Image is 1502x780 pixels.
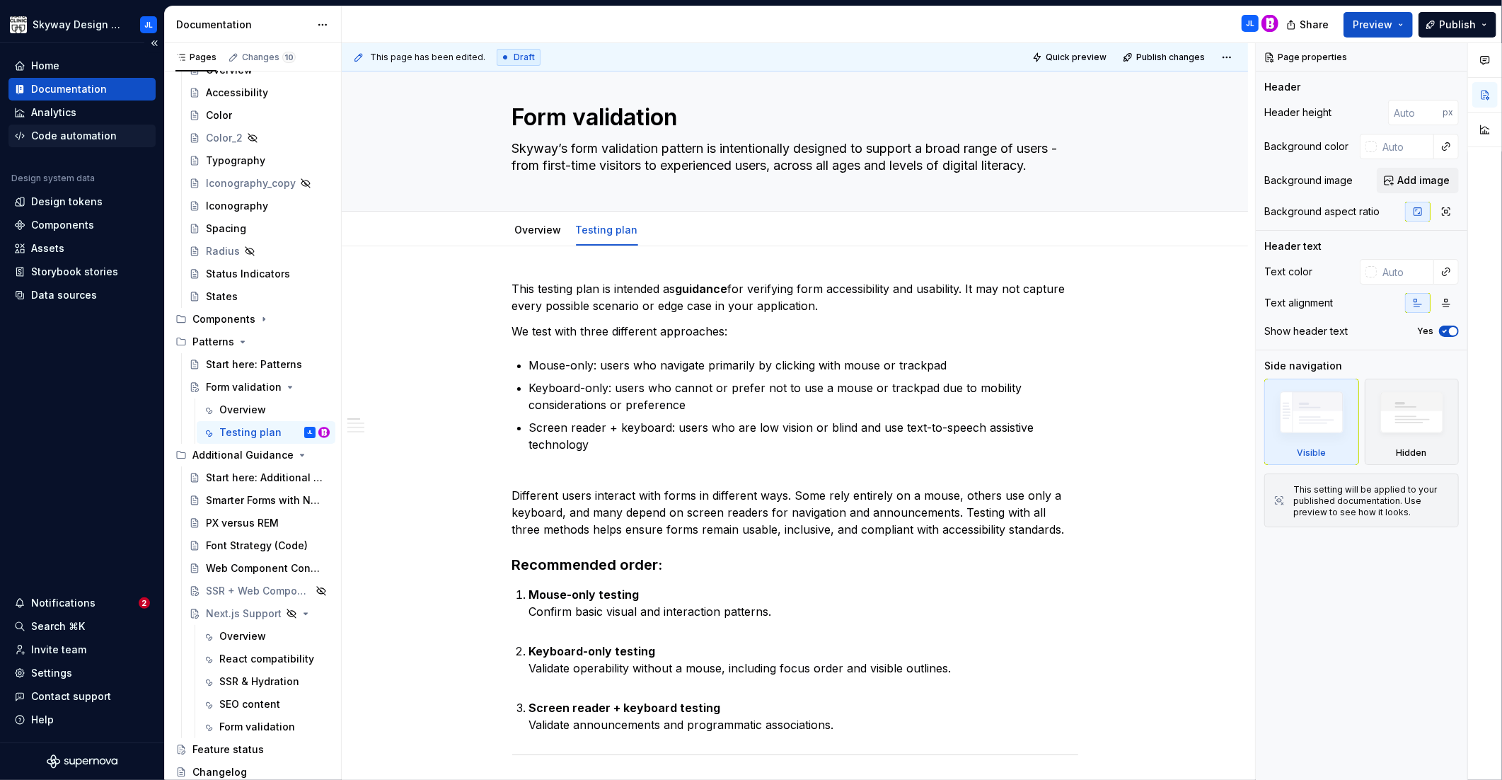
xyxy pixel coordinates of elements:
div: Pages [175,52,216,63]
div: Start here: Patterns [206,357,302,372]
div: Iconography_copy [206,176,296,190]
p: Validate operability without a mouse, including focus order and visible outlines. [529,643,1078,694]
div: Header [1264,80,1300,94]
span: This page has been edited. [370,52,485,63]
div: Notifications [31,596,96,610]
a: Form validation [197,716,335,738]
a: Font Strategy (Code) [183,534,335,557]
a: Form validation [183,376,335,398]
span: Draft [514,52,535,63]
svg: Supernova Logo [47,755,117,769]
div: JL [308,425,313,440]
div: Overview [509,214,567,244]
div: Components [31,218,94,232]
div: Documentation [31,82,107,96]
button: Add image [1377,168,1459,193]
div: Hidden [1397,447,1427,459]
div: SSR + Web Components [206,584,311,598]
a: Start here: Additional Guidance [183,466,335,489]
div: Background aspect ratio [1264,205,1380,219]
a: Iconography_copy [183,172,335,195]
input: Auto [1388,100,1443,125]
div: Background image [1264,173,1353,188]
div: Code automation [31,129,117,143]
img: Bobby Davis [1261,15,1278,32]
div: Radius [206,244,240,258]
div: Feature status [192,742,264,757]
div: Status Indicators [206,267,290,281]
a: Spacing [183,217,335,240]
a: PX versus REM [183,512,335,534]
div: Header height [1264,105,1331,120]
div: Design system data [11,173,95,184]
div: Spacing [206,222,246,236]
div: Patterns [192,335,234,349]
div: Contact support [31,689,111,704]
button: Skyway Design SystemJL [3,9,161,40]
span: Preview [1353,18,1392,32]
a: Settings [8,662,156,684]
a: Start here: Patterns [183,353,335,376]
strong: Mouse-only testing [529,587,640,602]
div: Side navigation [1264,359,1342,373]
a: Smarter Forms with Native Validation APIs [183,489,335,512]
div: Text color [1264,265,1312,279]
a: Storybook stories [8,260,156,283]
div: Smarter Forms with Native Validation APIs [206,493,323,507]
span: Publish changes [1136,52,1205,63]
a: Overview [197,625,335,648]
div: SSR & Hydration [219,675,299,689]
div: Additional Guidance [170,444,335,466]
div: Testing plan [570,214,644,244]
a: Accessibility [183,81,335,104]
div: Home [31,59,59,73]
a: SSR & Hydration [197,670,335,693]
a: Typography [183,149,335,172]
a: Status Indicators [183,263,335,285]
strong: Screen reader + keyboard testing [529,701,721,715]
img: 7d2f9795-fa08-4624-9490-5a3f7218a56a.png [10,16,27,33]
a: Invite team [8,638,156,661]
div: Skyway Design System [33,18,123,32]
div: SEO content [219,697,280,711]
span: Publish [1439,18,1476,32]
button: Quick preview [1028,47,1113,67]
a: Home [8,55,156,77]
p: px [1443,107,1453,118]
p: Different users interact with forms in different ways. Some rely entirely on a mouse, others use ... [512,470,1078,538]
div: Form validation [206,380,282,394]
a: Radius [183,240,335,263]
a: Feature status [170,738,335,761]
div: Testing plan [219,425,282,440]
div: Start here: Additional Guidance [206,471,323,485]
a: Color [183,104,335,127]
div: Color [206,108,232,122]
div: Additional Guidance [192,448,294,462]
span: 10 [282,52,296,63]
div: Font Strategy (Code) [206,539,308,553]
strong: Recommended order: [512,556,663,573]
button: Collapse sidebar [144,33,164,53]
span: Quick preview [1046,52,1107,63]
p: Confirm basic visual and interaction patterns. [529,586,1078,637]
a: Data sources [8,284,156,306]
p: Screen reader + keyboard: users who are low vision or blind and use text-to-speech assistive tech... [529,419,1078,453]
div: Search ⌘K [31,619,85,633]
div: Typography [206,154,265,168]
div: This setting will be applied to your published documentation. Use preview to see how it looks. [1293,484,1450,518]
div: Visible [1264,379,1359,465]
div: Changelog [192,765,247,779]
div: States [206,289,238,304]
div: Overview [219,629,266,643]
a: Web Component Console Errors [183,557,335,580]
div: Accessibility [206,86,268,100]
button: Contact support [8,685,156,708]
input: Auto [1377,259,1434,285]
a: Testing planJLBobby Davis [197,421,335,444]
textarea: Form validation [509,101,1075,134]
button: Publish changes [1119,47,1211,67]
a: Next.js Support [183,602,335,625]
a: States [183,285,335,308]
div: Data sources [31,288,97,302]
